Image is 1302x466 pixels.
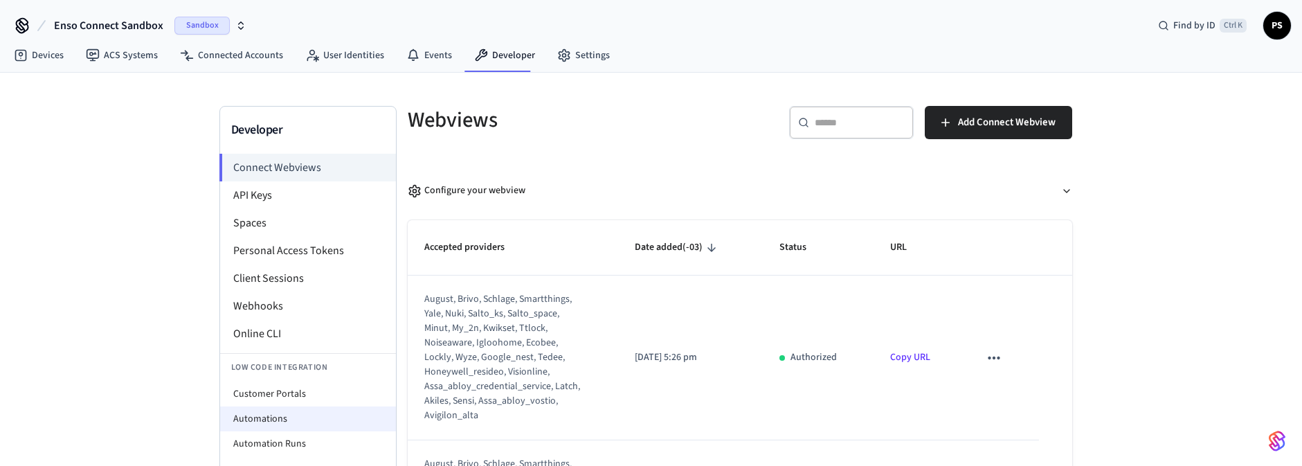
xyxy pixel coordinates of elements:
span: Sandbox [174,17,230,35]
a: Copy URL [890,350,930,364]
div: Find by IDCtrl K [1147,13,1258,38]
li: Automations [220,406,396,431]
li: API Keys [220,181,396,209]
li: Automation Runs [220,431,396,456]
a: Connected Accounts [169,43,294,68]
p: Authorized [790,350,837,365]
span: Add Connect Webview [958,114,1056,132]
span: Ctrl K [1220,19,1247,33]
a: User Identities [294,43,395,68]
span: Accepted providers [424,237,523,258]
h5: Webviews [408,106,732,134]
span: Find by ID [1173,19,1215,33]
img: SeamLogoGradient.69752ec5.svg [1269,430,1285,452]
a: Events [395,43,463,68]
a: Devices [3,43,75,68]
p: [DATE] 5:26 pm [635,350,746,365]
span: PS [1265,13,1290,38]
a: Settings [546,43,621,68]
li: Online CLI [220,320,396,348]
li: Personal Access Tokens [220,237,396,265]
button: PS [1263,12,1291,39]
li: Webhooks [220,292,396,320]
a: ACS Systems [75,43,169,68]
li: Low Code Integration [220,353,396,382]
button: Add Connect Webview [925,106,1072,139]
span: Date added(-03) [635,237,721,258]
li: Customer Portals [220,382,396,406]
span: Enso Connect Sandbox [54,17,163,34]
h3: Developer [231,120,385,140]
li: Client Sessions [220,265,396,292]
button: Configure your webview [408,172,1072,209]
li: Spaces [220,209,396,237]
a: Developer [463,43,546,68]
span: URL [890,237,925,258]
li: Connect Webviews [219,154,396,181]
div: august, brivo, schlage, smartthings, yale, nuki, salto_ks, salto_space, minut, my_2n, kwikset, tt... [424,292,584,423]
div: Configure your webview [408,183,525,198]
span: Status [779,237,824,258]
